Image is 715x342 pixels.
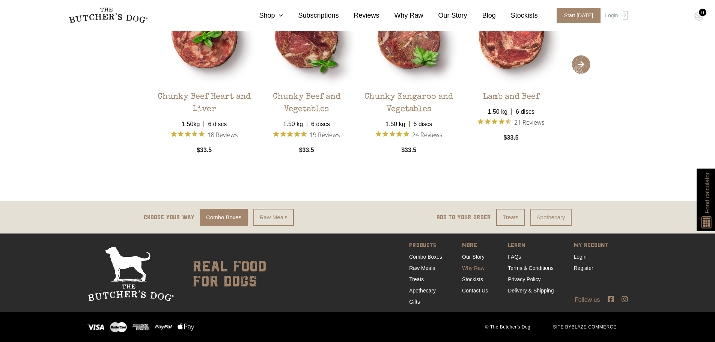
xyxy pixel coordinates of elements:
[382,116,409,129] span: 1.50 kg
[462,276,483,282] a: Stockists
[694,11,704,21] img: TBD_Cart-Empty.png
[467,11,496,21] a: Blog
[339,11,379,21] a: Reviews
[530,209,572,226] a: Apothecary
[185,247,266,301] div: real food for dogs
[462,288,488,294] a: Contact Us
[574,241,608,251] span: MY ACCOUNT
[57,295,658,304] div: Follow us
[508,254,521,260] a: FAQs
[557,8,601,23] span: Start [DATE]
[208,129,238,140] span: 18 Reviews
[478,116,544,128] button: Rated 4.6 out of 5 stars from 21 reviews. Jump to reviews.
[253,209,294,226] a: Raw Meals
[244,11,283,21] a: Shop
[299,146,314,155] span: $33.5
[409,241,442,251] span: PRODUCTS
[508,288,554,294] a: Delivery & Shipping
[703,172,712,213] span: Food calculator
[178,116,203,129] span: 1.50kg
[200,209,248,226] a: Combo Boxes
[360,86,458,116] div: Chunky Kangaroo and Vegetables
[511,104,538,116] span: 6 discs
[508,241,554,251] span: LEARN
[197,146,212,155] span: $33.5
[283,11,339,21] a: Subscriptions
[462,241,488,251] span: MORE
[484,104,511,116] span: 1.50 kg
[155,86,254,116] div: Chunky Beef Heart and Liver
[437,213,491,222] p: ADD TO YOUR ORDER
[508,276,540,282] a: Privacy Policy
[514,116,544,128] span: 21 Reviews
[474,324,542,330] span: © The Butcher's Dog
[409,276,424,282] a: Treats
[257,86,356,116] div: Chunky Beef and Vegetables
[412,129,442,140] span: 24 Reviews
[603,8,628,23] a: Login
[496,209,525,226] a: Treats
[409,254,442,260] a: Combo Boxes
[401,146,416,155] span: $33.5
[171,129,238,140] button: Rated 4.9 out of 5 stars from 18 reviews. Jump to reviews.
[462,254,485,260] a: Our Story
[409,299,420,305] a: Gifts
[423,11,467,21] a: Our Story
[273,129,340,140] button: Rated 5 out of 5 stars from 19 reviews. Jump to reviews.
[125,55,144,74] span: Previous
[144,213,194,222] p: Choose your way
[496,11,538,21] a: Stockists
[379,11,423,21] a: Why Raw
[508,265,553,271] a: Terms & Conditions
[572,55,590,74] span: Next
[310,129,340,140] span: 19 Reviews
[699,9,706,16] div: 0
[549,8,604,23] a: Start [DATE]
[307,116,334,129] span: 6 discs
[409,288,436,294] a: Apothecary
[574,265,593,271] a: Register
[409,116,436,129] span: 6 discs
[376,129,442,140] button: Rated 4.8 out of 5 stars from 24 reviews. Jump to reviews.
[280,116,307,129] span: 1.50 kg
[409,265,435,271] a: Raw Meals
[462,265,485,271] a: Why Raw
[542,324,628,330] span: SITE BY
[483,86,539,104] div: Lamb and Beef
[574,254,587,260] a: Login
[572,324,617,330] a: BLAZE COMMERCE
[504,133,519,142] span: $33.5
[203,116,230,129] span: 6 discs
